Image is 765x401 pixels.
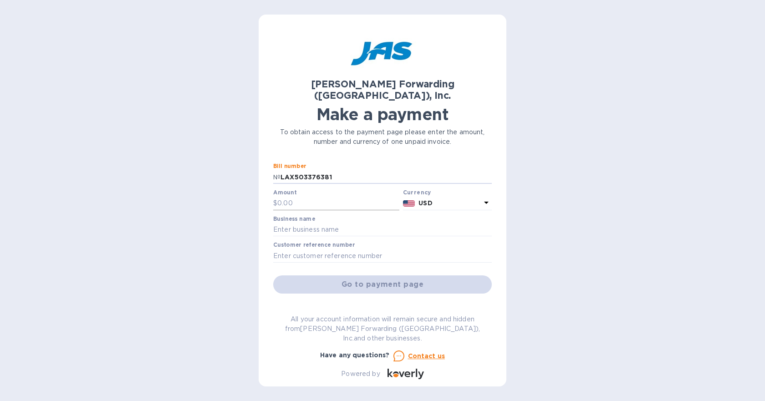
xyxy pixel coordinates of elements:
b: USD [418,199,432,207]
b: Have any questions? [320,351,390,359]
label: Amount [273,190,296,195]
input: 0.00 [277,197,399,210]
img: USD [403,200,415,207]
label: Business name [273,216,315,222]
p: To obtain access to the payment page please enter the amount, number and currency of one unpaid i... [273,127,492,147]
p: All your account information will remain secure and hidden from [PERSON_NAME] Forwarding ([GEOGRA... [273,315,492,343]
p: $ [273,198,277,208]
input: Enter business name [273,223,492,237]
label: Bill number [273,164,306,169]
h1: Make a payment [273,105,492,124]
b: [PERSON_NAME] Forwarding ([GEOGRAPHIC_DATA]), Inc. [311,78,454,101]
p: Powered by [341,369,380,379]
label: Customer reference number [273,243,355,248]
input: Enter customer reference number [273,249,492,263]
input: Enter bill number [280,170,492,184]
p: № [273,173,280,182]
b: Currency [403,189,431,196]
u: Contact us [408,352,445,360]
